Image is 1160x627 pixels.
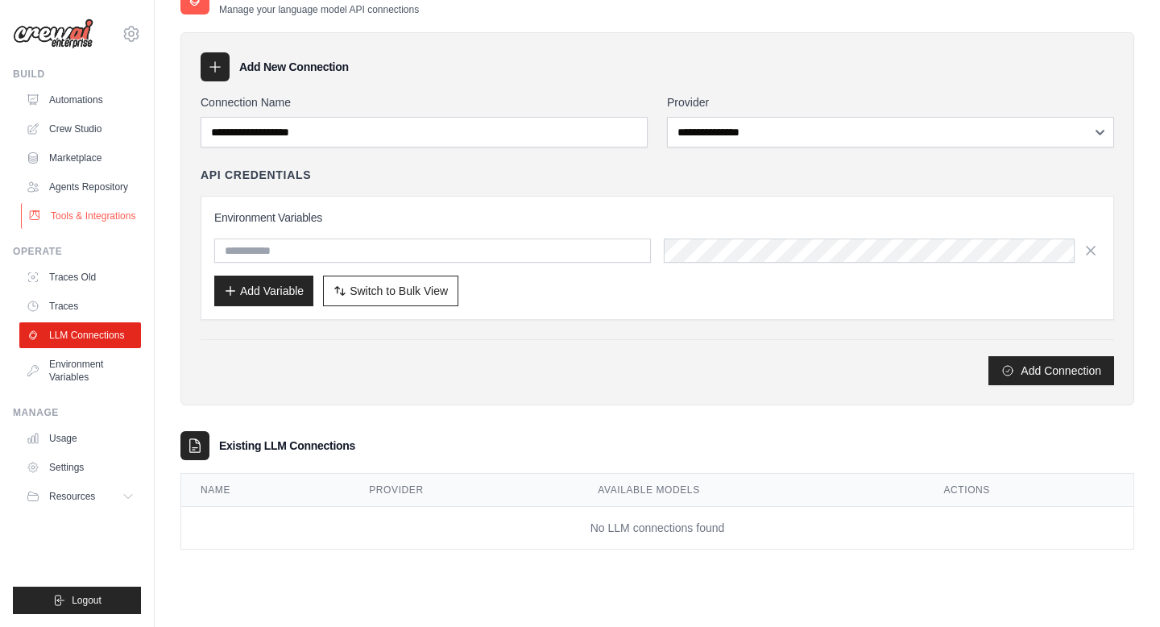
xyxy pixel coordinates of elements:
h3: Existing LLM Connections [219,438,355,454]
a: Settings [19,455,141,480]
button: Resources [19,484,141,509]
td: No LLM connections found [181,507,1133,550]
a: Usage [19,426,141,451]
button: Switch to Bulk View [323,276,458,306]
a: Agents Repository [19,174,141,200]
a: Traces Old [19,264,141,290]
a: Tools & Integrations [21,203,143,229]
th: Name [181,474,350,507]
a: LLM Connections [19,322,141,348]
a: Traces [19,293,141,319]
div: Manage [13,406,141,419]
a: Marketplace [19,145,141,171]
span: Logout [72,594,101,607]
button: Add Connection [988,356,1114,385]
a: Crew Studio [19,116,141,142]
div: Build [13,68,141,81]
p: Manage your language model API connections [219,3,419,16]
span: Resources [49,490,95,503]
label: Connection Name [201,94,648,110]
h4: API Credentials [201,167,311,183]
h3: Environment Variables [214,210,1100,226]
th: Available Models [578,474,924,507]
th: Provider [350,474,578,507]
a: Automations [19,87,141,113]
h3: Add New Connection [239,59,349,75]
button: Add Variable [214,276,313,306]
th: Actions [924,474,1133,507]
button: Logout [13,587,141,614]
label: Provider [667,94,1114,110]
a: Environment Variables [19,351,141,390]
div: Operate [13,245,141,258]
img: Logo [13,19,93,49]
span: Switch to Bulk View [350,283,448,299]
